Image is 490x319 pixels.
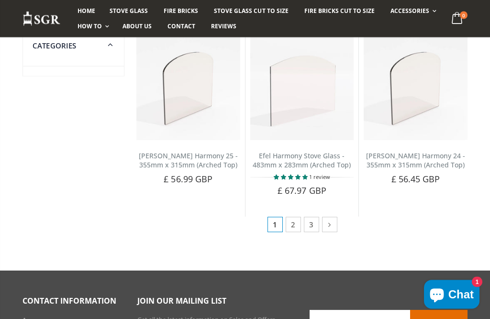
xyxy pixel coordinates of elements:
[33,41,77,50] span: Categories
[274,174,309,181] span: 5.00 stars
[304,7,375,15] span: Fire Bricks Cut To Size
[156,3,205,19] a: Fire Bricks
[250,37,354,141] img: Efel Harmony arched top stove glass
[383,3,441,19] a: Accessories
[211,22,236,30] span: Reviews
[214,7,288,15] span: Stove Glass Cut To Size
[102,3,155,19] a: Stove Glass
[110,7,148,15] span: Stove Glass
[139,152,238,170] a: [PERSON_NAME] Harmony 25 - 355mm x 315mm (Arched Top)
[22,296,116,307] span: Contact Information
[136,37,240,141] img: Nestor Martin Harmony 25 arched top stove glass
[304,217,319,233] a: 3
[309,174,330,181] span: 1 review
[390,7,429,15] span: Accessories
[137,296,226,307] span: Join our mailing list
[78,7,95,15] span: Home
[460,12,468,19] span: 0
[78,22,102,30] span: How To
[267,217,283,233] span: 1
[160,19,202,34] a: Contact
[22,11,61,27] img: Stove Glass Replacement
[70,19,114,34] a: How To
[164,174,212,185] span: £ 56.99 GBP
[366,152,465,170] a: [PERSON_NAME] Harmony 24 - 355mm x 315mm (Arched Top)
[286,217,301,233] a: 2
[391,174,440,185] span: £ 56.45 GBP
[364,37,468,141] img: Nestor Martin Harmony 24 arched top stove glass
[253,152,351,170] a: Efel Harmony Stove Glass - 483mm x 283mm (Arched Top)
[421,280,482,311] inbox-online-store-chat: Shopify online store chat
[122,22,152,30] span: About us
[164,7,198,15] span: Fire Bricks
[204,19,244,34] a: Reviews
[207,3,295,19] a: Stove Glass Cut To Size
[448,10,468,28] a: 0
[297,3,382,19] a: Fire Bricks Cut To Size
[70,3,102,19] a: Home
[115,19,159,34] a: About us
[278,185,326,197] span: £ 67.97 GBP
[167,22,195,30] span: Contact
